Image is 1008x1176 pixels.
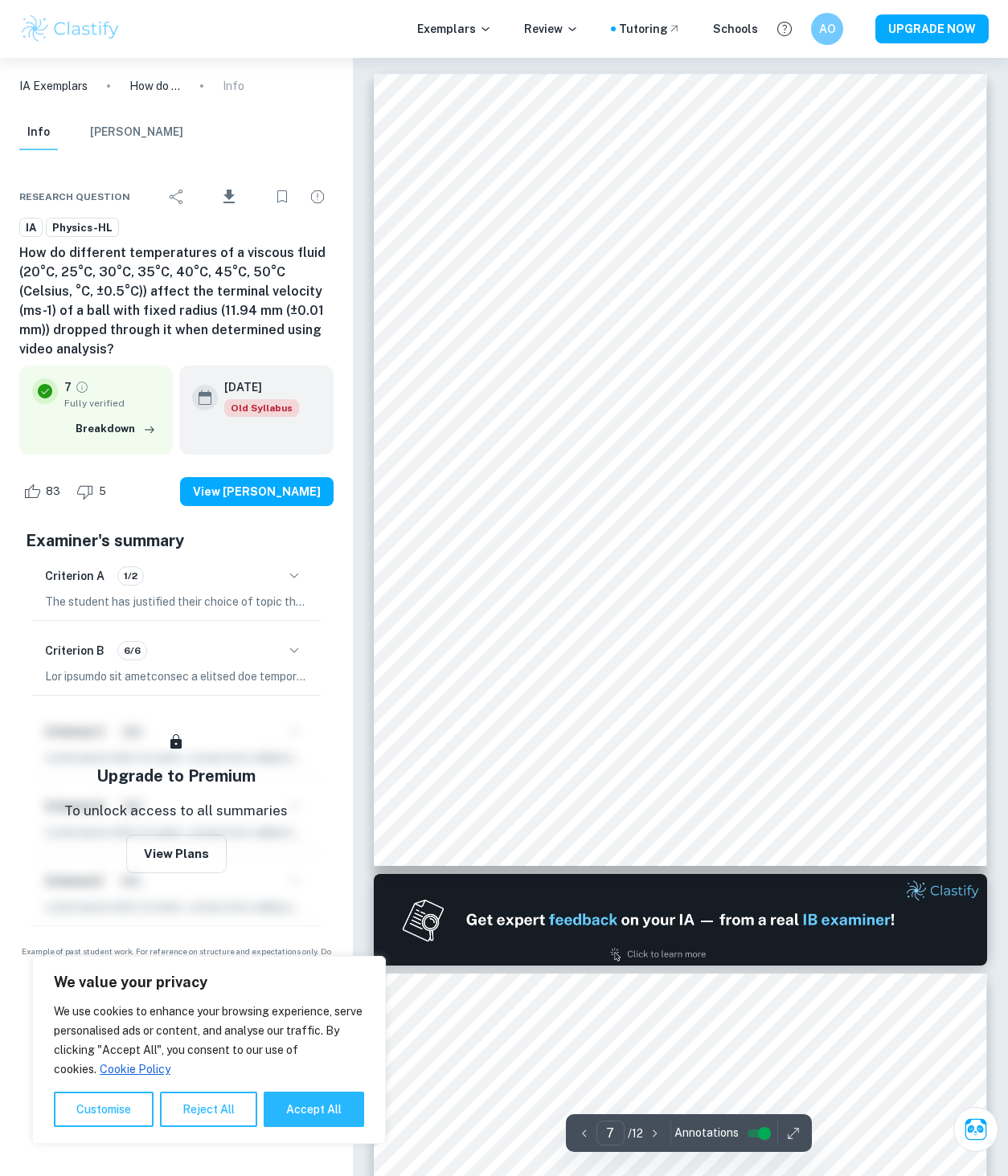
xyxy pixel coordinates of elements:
[45,593,308,610] p: The student has justified their choice of topic through a clear expression of personal interest a...
[160,1092,257,1127] button: Reject All
[19,77,88,95] a: IA Exemplars
[19,479,69,504] div: Like
[64,378,72,396] p: 7
[96,764,256,788] h5: Upgrade to Premium
[811,13,843,45] button: AO
[19,13,121,45] img: Clastify logo
[54,1092,154,1127] button: Customise
[224,378,286,396] h6: [DATE]
[301,181,334,213] div: Report issue
[19,243,334,359] h6: How do different temperatures of a viscous fluid (20°C, 25°C, 30°C, 35°C, 40°C, 45°C, 50°C (Celsi...
[771,15,798,43] button: Help and Feedback
[417,20,492,38] p: Exemplars
[99,1062,171,1076] a: Cookie Policy
[196,176,263,218] div: Download
[19,115,58,150] button: Info
[72,417,160,441] button: Breakdown
[47,220,118,236] span: Physics-HL
[224,399,299,417] span: Old Syllabus
[72,479,115,504] div: Dislike
[129,77,181,95] p: How do different temperatures of a viscous fluid (20°C, 25°C, 30°C, 35°C, 40°C, 45°C, 50°C (Celsi...
[19,190,130,204] span: Research question
[619,20,681,38] a: Tutoring
[180,477,334,506] button: View [PERSON_NAME]
[54,1002,364,1079] p: We use cookies to enhance your browsing experience, serve personalised ads or content, and analys...
[45,567,104,585] h6: Criterion A
[64,396,160,410] span: Fully verified
[713,20,758,38] a: Schools
[818,20,837,38] h6: AO
[875,14,989,43] button: UPGRADE NOW
[46,218,119,238] a: Physics-HL
[75,380,89,394] a: Grade fully verified
[126,835,227,873] button: View Plans
[90,115,183,150] button: [PERSON_NAME]
[90,484,115,500] span: 5
[223,77,244,95] p: Info
[118,643,146,658] span: 6/6
[224,399,299,417] div: Starting from the May 2025 session, the Physics IA requirements have changed. It's OK to refer to...
[32,956,386,1144] div: We value your privacy
[264,1092,364,1127] button: Accept All
[37,484,69,500] span: 83
[45,668,308,685] p: Lor ipsumdo sit ametconsec a elitsed doe temporin utlab etd mag aliquaenimadm, veniamquisno exerc...
[628,1125,643,1142] p: / 12
[19,945,334,970] span: Example of past student work. For reference on structure and expectations only. Do not copy.
[64,801,288,822] p: To unlock access to all summaries
[19,218,43,238] a: IA
[26,529,327,553] h5: Examiner's summary
[118,569,143,583] span: 1/2
[266,181,298,213] div: Bookmark
[54,973,364,992] p: We value your privacy
[674,1125,739,1141] span: Annotations
[45,642,104,659] h6: Criterion B
[20,220,42,236] span: IA
[374,874,987,966] img: Ad
[953,1107,998,1152] button: Ask Clai
[524,20,579,38] p: Review
[161,181,193,213] div: Share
